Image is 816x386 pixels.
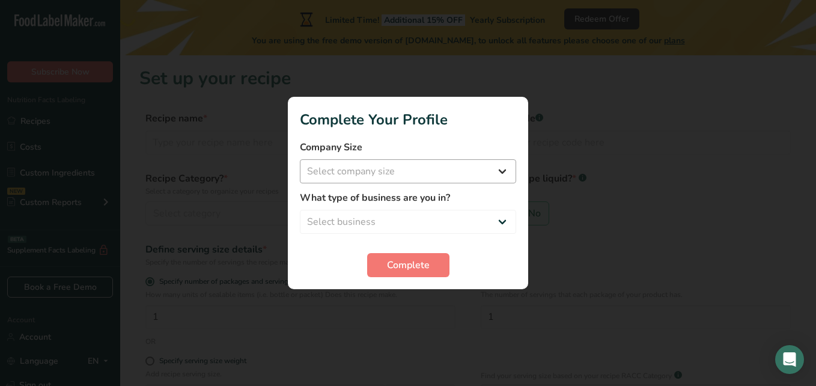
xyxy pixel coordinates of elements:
[300,109,516,130] h1: Complete Your Profile
[387,258,430,272] span: Complete
[775,345,804,374] div: Open Intercom Messenger
[300,191,516,205] label: What type of business are you in?
[300,140,516,155] label: Company Size
[367,253,449,277] button: Complete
